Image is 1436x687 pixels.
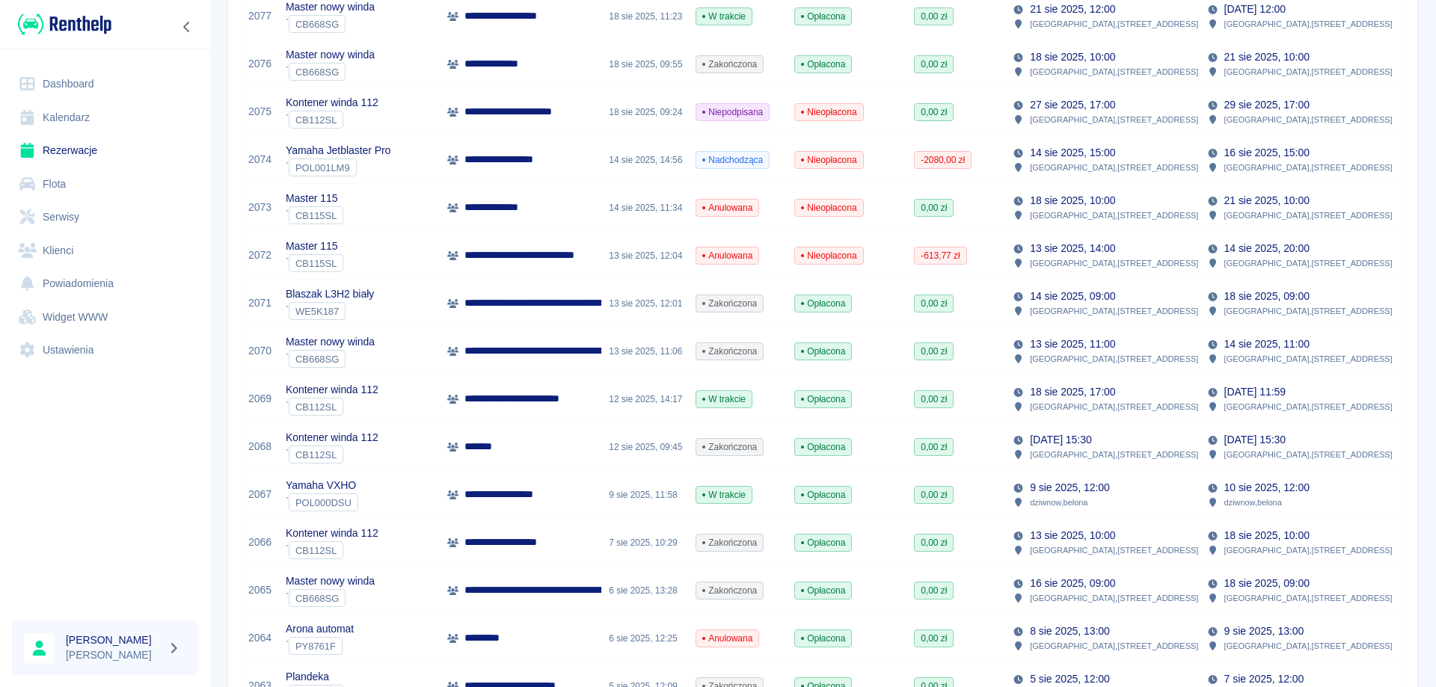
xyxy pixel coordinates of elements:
p: [GEOGRAPHIC_DATA] , [STREET_ADDRESS] [1030,448,1198,461]
p: Master nowy winda [286,334,375,350]
p: Master 115 [286,191,343,206]
p: [GEOGRAPHIC_DATA] , [STREET_ADDRESS] [1224,209,1393,222]
p: Kontener winda 112 [286,95,378,111]
p: [GEOGRAPHIC_DATA] , [STREET_ADDRESS] [1030,113,1198,126]
p: 13 sie 2025, 11:00 [1030,336,1115,352]
p: [GEOGRAPHIC_DATA] , [STREET_ADDRESS] [1224,113,1393,126]
p: Master 115 [286,238,343,254]
span: Zakończona [696,345,763,358]
p: [DATE] 15:30 [1224,432,1286,448]
div: ` [286,111,378,129]
div: 6 sie 2025, 12:25 [601,614,688,662]
a: Klienci [12,234,198,268]
span: 0,00 zł [915,10,953,23]
a: 2070 [248,343,271,359]
p: 9 sie 2025, 12:00 [1030,480,1110,496]
span: POL000DSU [289,497,358,508]
span: 0,00 zł [915,58,953,71]
span: 0,00 zł [915,488,953,502]
p: 18 sie 2025, 10:00 [1030,49,1115,65]
span: 0,00 zł [915,201,953,215]
div: 7 sie 2025, 10:29 [601,519,688,567]
div: 13 sie 2025, 11:06 [601,327,688,375]
span: Opłacona [795,297,851,310]
p: [GEOGRAPHIC_DATA] , [STREET_ADDRESS] [1030,209,1198,222]
a: 2064 [248,630,271,646]
div: ` [286,206,343,224]
span: CB668SG [289,19,345,30]
span: CB668SG [289,593,345,604]
span: Nieopłacona [795,105,862,119]
p: 7 sie 2025, 12:00 [1224,671,1304,687]
p: 14 sie 2025, 20:00 [1224,241,1310,256]
a: Kalendarz [12,101,198,135]
p: [GEOGRAPHIC_DATA] , [STREET_ADDRESS] [1224,161,1393,174]
span: CB668SG [289,67,345,78]
a: 2068 [248,439,271,455]
a: 2071 [248,295,271,311]
p: 27 sie 2025, 17:00 [1030,97,1115,113]
span: 0,00 zł [915,297,953,310]
p: Arona automat [286,621,354,637]
span: Zakończona [696,58,763,71]
p: [GEOGRAPHIC_DATA] , [STREET_ADDRESS] [1224,256,1393,270]
p: 18 sie 2025, 09:00 [1224,576,1310,591]
p: 18 sie 2025, 17:00 [1030,384,1115,400]
p: [GEOGRAPHIC_DATA] , [STREET_ADDRESS] [1224,591,1393,605]
span: Opłacona [795,632,851,645]
p: [DATE] 15:30 [1030,432,1091,448]
div: 14 sie 2025, 11:34 [601,184,688,232]
span: CB115SL [289,210,343,221]
a: Serwisy [12,200,198,234]
div: 12 sie 2025, 09:45 [601,423,688,471]
span: Anulowana [696,632,758,645]
a: 2065 [248,582,271,598]
a: Rezerwacje [12,134,198,167]
a: Flota [12,167,198,201]
div: 9 sie 2025, 11:58 [601,471,688,519]
h6: [PERSON_NAME] [66,632,162,647]
span: CB112SL [289,401,343,413]
span: CB112SL [289,545,343,556]
p: 29 sie 2025, 17:00 [1224,97,1310,113]
span: WE5K187 [289,306,345,317]
a: 2074 [248,152,271,167]
p: 18 sie 2025, 09:00 [1224,289,1310,304]
div: 14 sie 2025, 14:56 [601,136,688,184]
p: Master nowy winda [286,47,375,63]
p: [GEOGRAPHIC_DATA] , [STREET_ADDRESS] [1030,352,1198,366]
span: Nieopłacona [795,153,862,167]
p: Kontener winda 112 [286,526,378,541]
span: Opłacona [795,440,851,454]
p: [GEOGRAPHIC_DATA] , [STREET_ADDRESS] [1224,448,1393,461]
div: 18 sie 2025, 09:24 [601,88,688,136]
span: Opłacona [795,584,851,597]
p: Plandeka [286,669,344,685]
p: [DATE] 12:00 [1224,1,1286,17]
div: ` [286,158,390,176]
span: Zakończona [696,584,763,597]
span: PY8761F [289,641,342,652]
p: 8 sie 2025, 13:00 [1030,623,1110,639]
p: [GEOGRAPHIC_DATA] , [STREET_ADDRESS] [1030,591,1198,605]
div: 13 sie 2025, 12:01 [601,280,688,327]
div: ` [286,541,378,559]
span: Zakończona [696,440,763,454]
span: 0,00 zł [915,440,953,454]
p: 16 sie 2025, 09:00 [1030,576,1115,591]
span: CB112SL [289,449,343,460]
a: 2069 [248,391,271,407]
span: Niepodpisana [696,105,769,119]
a: Powiadomienia [12,267,198,301]
p: 18 sie 2025, 10:00 [1030,193,1115,209]
div: ` [286,350,375,368]
p: Kontener winda 112 [286,382,378,398]
span: W trakcie [696,10,752,23]
div: ` [286,398,378,416]
p: [PERSON_NAME] [66,647,162,663]
p: Yamaha Jetblaster Pro [286,143,390,158]
p: [GEOGRAPHIC_DATA] , [STREET_ADDRESS] [1030,304,1198,318]
div: ` [286,446,378,463]
p: Kontener winda 112 [286,430,378,446]
span: 0,00 zł [915,632,953,645]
